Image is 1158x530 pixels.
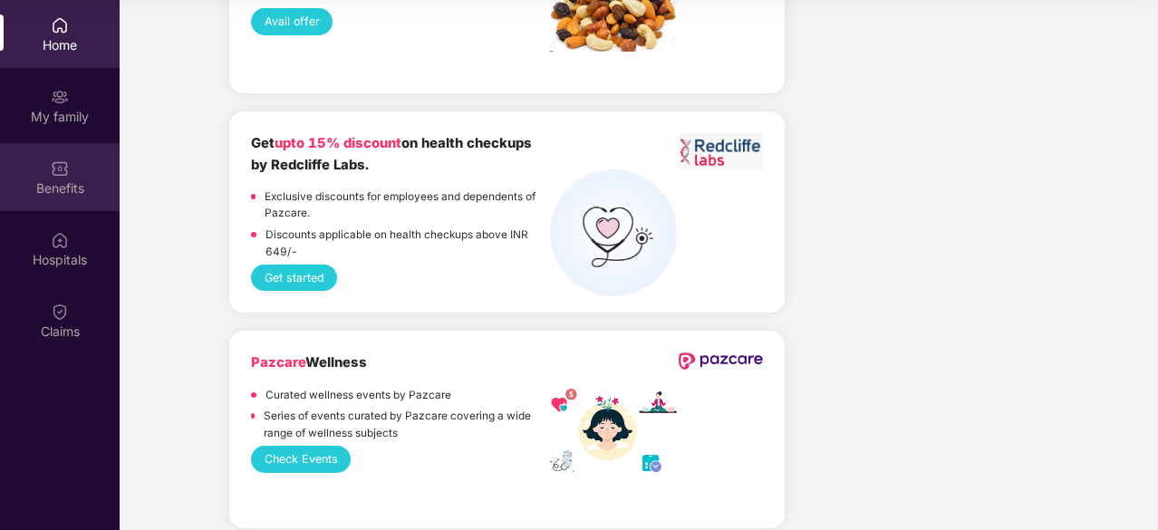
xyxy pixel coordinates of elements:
[275,135,401,151] span: upto 15% discount
[265,226,550,260] p: Discounts applicable on health checkups above INR 649/-
[550,169,677,296] img: health%20check%20(1).png
[251,135,532,172] b: Get on health checkups by Redcliffe Labs.
[251,8,333,34] button: Avail offer
[251,446,351,472] button: Check Events
[51,16,69,34] img: svg+xml;base64,PHN2ZyBpZD0iSG9tZSIgeG1sbnM9Imh0dHA6Ly93d3cudzMub3JnLzIwMDAvc3ZnIiB3aWR0aD0iMjAiIG...
[51,88,69,106] img: svg+xml;base64,PHN2ZyB3aWR0aD0iMjAiIGhlaWdodD0iMjAiIHZpZXdCb3g9IjAgMCAyMCAyMCIgZmlsbD0ibm9uZSIgeG...
[550,389,677,475] img: wellness_mobile.png
[51,159,69,178] img: svg+xml;base64,PHN2ZyBpZD0iQmVuZWZpdHMiIHhtbG5zPSJodHRwOi8vd3d3LnczLm9yZy8yMDAwL3N2ZyIgd2lkdGg9Ij...
[51,231,69,249] img: svg+xml;base64,PHN2ZyBpZD0iSG9zcGl0YWxzIiB4bWxucz0iaHR0cDovL3d3dy53My5vcmcvMjAwMC9zdmciIHdpZHRoPS...
[51,303,69,321] img: svg+xml;base64,PHN2ZyBpZD0iQ2xhaW0iIHhtbG5zPSJodHRwOi8vd3d3LnczLm9yZy8yMDAwL3N2ZyIgd2lkdGg9IjIwIi...
[265,387,451,404] p: Curated wellness events by Pazcare
[265,188,549,222] p: Exclusive discounts for employees and dependents of Pazcare.
[251,265,337,291] button: Get started
[678,133,763,169] img: Screenshot%202023-06-01%20at%2011.51.45%20AM.png
[251,354,367,371] b: Wellness
[264,408,550,441] p: Series of events curated by Pazcare covering a wide range of wellness subjects
[678,352,763,369] img: newPazcareLogo.svg
[251,354,305,371] span: Pazcare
